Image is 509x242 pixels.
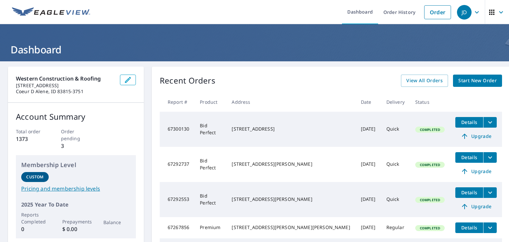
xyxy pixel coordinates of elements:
td: Premium [195,217,226,238]
p: Custom [26,174,43,180]
div: [STREET_ADDRESS][PERSON_NAME][PERSON_NAME] [232,224,350,231]
td: Quick [381,112,410,147]
td: Quick [381,147,410,182]
p: Recent Orders [160,75,215,87]
button: filesDropdownBtn-67267856 [483,222,497,233]
p: Order pending [61,128,91,142]
p: Western Construction & Roofing [16,75,115,83]
button: detailsBtn-67292737 [455,152,483,163]
span: Completed [416,127,444,132]
span: Start New Order [458,77,497,85]
p: Membership Level [21,160,131,169]
button: detailsBtn-67292553 [455,187,483,198]
a: Upgrade [455,131,497,142]
p: Total order [16,128,46,135]
div: JD [457,5,472,20]
span: Completed [416,162,444,167]
button: filesDropdownBtn-67300130 [483,117,497,128]
p: Coeur D Alene, ID 83815-3751 [16,89,115,94]
img: EV Logo [12,7,90,17]
button: filesDropdownBtn-67292553 [483,187,497,198]
button: filesDropdownBtn-67292737 [483,152,497,163]
span: Upgrade [459,203,493,211]
td: [DATE] [356,147,381,182]
span: Completed [416,226,444,230]
th: Address [226,92,355,112]
a: Upgrade [455,201,497,212]
td: Regular [381,217,410,238]
button: detailsBtn-67300130 [455,117,483,128]
div: [STREET_ADDRESS] [232,126,350,132]
a: Order [424,5,451,19]
div: [STREET_ADDRESS][PERSON_NAME] [232,161,350,167]
button: detailsBtn-67267856 [455,222,483,233]
td: 67292553 [160,182,195,217]
span: Details [459,154,479,160]
th: Product [195,92,226,112]
p: Account Summary [16,111,136,123]
td: Bid Perfect [195,147,226,182]
p: Prepayments [62,218,90,225]
span: Completed [416,198,444,202]
th: Date [356,92,381,112]
span: View All Orders [406,77,443,85]
span: Upgrade [459,167,493,175]
span: Details [459,119,479,125]
td: Bid Perfect [195,182,226,217]
td: [DATE] [356,112,381,147]
span: Details [459,224,479,231]
p: $ 0.00 [62,225,90,233]
div: [STREET_ADDRESS][PERSON_NAME] [232,196,350,203]
p: 1373 [16,135,46,143]
span: Upgrade [459,132,493,140]
a: View All Orders [401,75,448,87]
p: 0 [21,225,49,233]
td: Bid Perfect [195,112,226,147]
p: Balance [103,219,131,226]
td: [DATE] [356,217,381,238]
p: 2025 Year To Date [21,201,131,209]
p: Reports Completed [21,211,49,225]
th: Status [410,92,450,112]
p: 3 [61,142,91,150]
th: Delivery [381,92,410,112]
a: Pricing and membership levels [21,185,131,193]
td: 67300130 [160,112,195,147]
h1: Dashboard [8,43,501,56]
span: Details [459,189,479,196]
td: [DATE] [356,182,381,217]
td: 67267856 [160,217,195,238]
th: Report # [160,92,195,112]
a: Upgrade [455,166,497,177]
a: Start New Order [453,75,502,87]
td: Quick [381,182,410,217]
p: [STREET_ADDRESS] [16,83,115,89]
td: 67292737 [160,147,195,182]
